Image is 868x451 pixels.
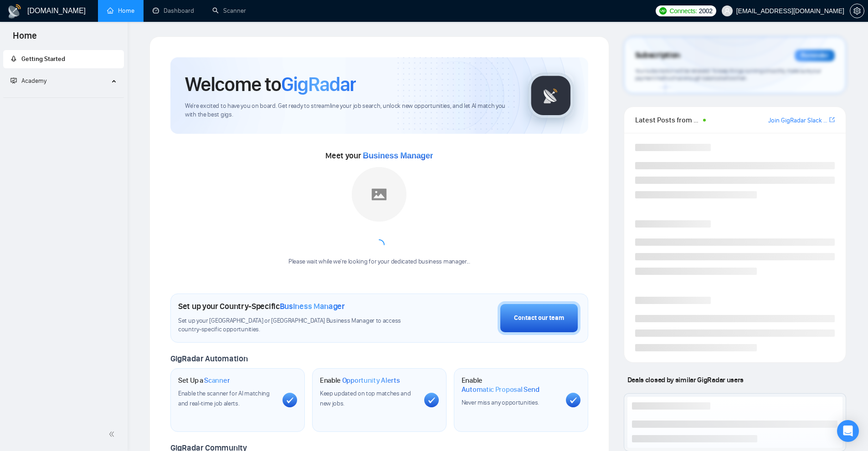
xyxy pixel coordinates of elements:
span: We're excited to have you on board. Get ready to streamline your job search, unlock new opportuni... [185,102,514,119]
a: Join GigRadar Slack Community [768,116,827,126]
a: homeHome [107,7,134,15]
span: Business Manager [363,151,433,160]
span: Home [5,29,44,48]
span: rocket [10,56,17,62]
span: Enable the scanner for AI matching and real-time job alerts. [178,390,270,407]
span: loading [374,239,385,250]
span: Deals closed by similar GigRadar users [624,372,747,388]
li: Getting Started [3,50,124,68]
a: setting [850,7,864,15]
a: export [829,116,835,124]
h1: Enable [320,376,400,385]
span: Academy [10,77,46,85]
span: Never miss any opportunities. [462,399,539,406]
img: upwork-logo.png [659,7,667,15]
h1: Welcome to [185,72,356,96]
a: searchScanner [212,7,246,15]
li: Academy Homepage [3,94,124,100]
span: Scanner [204,376,230,385]
span: 2002 [699,6,713,16]
div: Open Intercom Messenger [837,420,859,442]
span: Keep updated on top matches and new jobs. [320,390,411,407]
span: Automatic Proposal Send [462,385,539,394]
span: Latest Posts from the GigRadar Community [635,114,700,126]
span: Getting Started [21,55,65,63]
span: Academy [21,77,46,85]
span: user [724,8,730,14]
div: Please wait while we're looking for your dedicated business manager... [283,258,476,266]
span: Business Manager [280,301,345,311]
h1: Set up your Country-Specific [178,301,345,311]
span: export [829,116,835,123]
span: Set up your [GEOGRAPHIC_DATA] or [GEOGRAPHIC_DATA] Business Manager to access country-specific op... [178,317,420,334]
img: logo [7,4,22,19]
button: setting [850,4,864,18]
a: dashboardDashboard [153,7,194,15]
div: Contact our team [514,313,564,323]
img: placeholder.png [352,167,406,222]
span: Meet your [325,151,433,161]
h1: Set Up a [178,376,230,385]
span: Connects: [669,6,697,16]
div: Reminder [795,50,835,61]
span: Subscription [635,48,680,63]
span: fund-projection-screen [10,77,17,84]
span: Your subscription will be renewed. To keep things running smoothly, make sure your payment method... [635,67,821,82]
img: gigradar-logo.png [528,73,574,118]
button: Contact our team [498,301,580,335]
span: GigRadar [281,72,356,96]
span: Opportunity Alerts [342,376,400,385]
h1: Enable [462,376,559,394]
span: double-left [108,430,118,439]
span: GigRadar Automation [170,354,247,364]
